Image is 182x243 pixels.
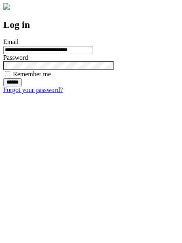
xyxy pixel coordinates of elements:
[13,71,51,78] label: Remember me
[3,86,63,93] a: Forgot your password?
[3,38,19,45] label: Email
[3,3,10,10] img: logo-4e3dc11c47720685a147b03b5a06dd966a58ff35d612b21f08c02c0306f2b779.png
[3,54,28,61] label: Password
[3,19,179,30] h2: Log in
